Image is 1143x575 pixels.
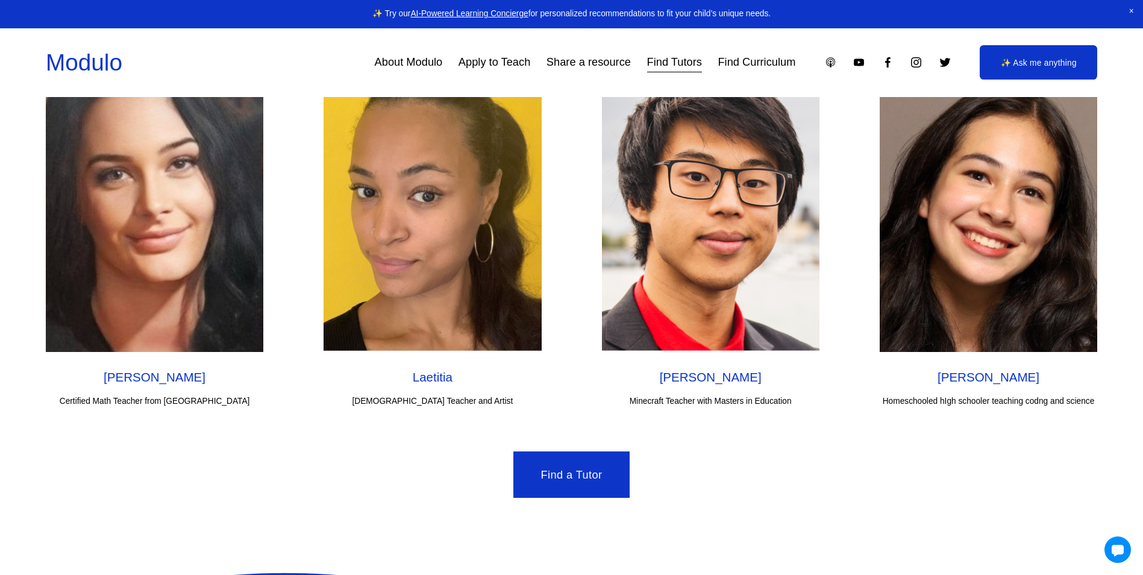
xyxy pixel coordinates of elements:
a: Find a Tutor [513,451,630,498]
a: About Modulo [375,51,443,74]
a: Facebook [882,56,894,69]
a: AI-Powered Learning Concierge [410,9,528,18]
p: Homeschooled hIgh schooler teaching codng and science [880,394,1097,409]
p: Certified Math Teacher from [GEOGRAPHIC_DATA] [46,394,263,409]
a: Modulo [46,49,122,75]
h2: Laetitia [324,369,541,386]
a: Apple Podcasts [824,56,837,69]
a: ✨ Ask me anything [980,45,1097,80]
a: Share a resource [546,51,631,74]
h2: [PERSON_NAME] [46,369,263,386]
a: YouTube [853,56,865,69]
a: Twitter [939,56,951,69]
a: Find Tutors [647,51,702,74]
p: [DEMOGRAPHIC_DATA] Teacher and Artist [324,394,541,409]
a: Apply to Teach [459,51,530,74]
a: Find Curriculum [718,51,795,74]
a: Instagram [910,56,922,69]
h2: [PERSON_NAME] [602,369,819,386]
h2: [PERSON_NAME] [880,369,1097,386]
p: Minecraft Teacher with Masters in Education [602,394,819,409]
